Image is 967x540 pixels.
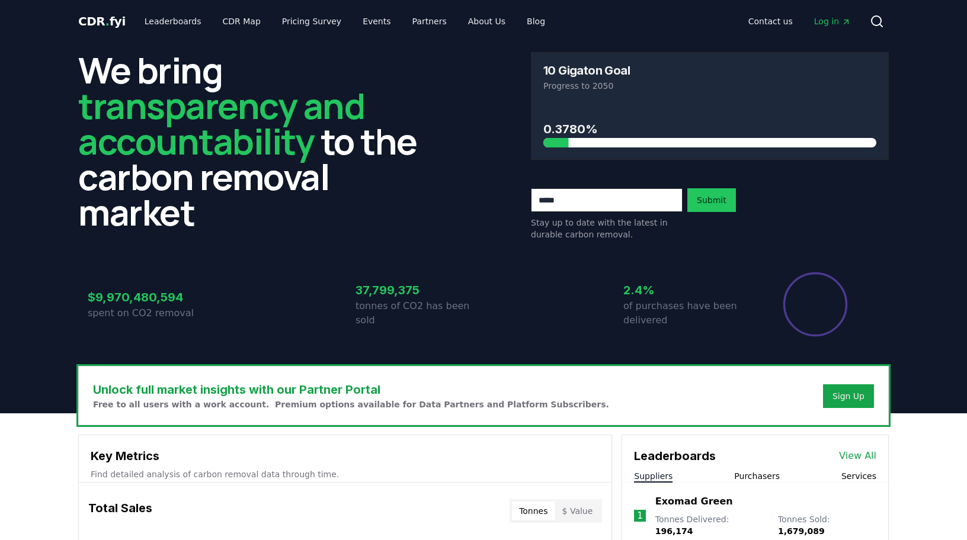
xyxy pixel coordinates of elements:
[655,494,733,509] a: Exomad Green
[839,449,876,463] a: View All
[655,513,766,537] p: Tonnes Delivered :
[517,11,555,32] a: Blog
[356,299,483,327] p: tonnes of CO2 has been sold
[655,526,693,536] span: 196,174
[91,447,600,465] h3: Key Metrics
[78,14,126,28] span: CDR fyi
[623,299,751,327] p: of purchases have been delivered
[687,188,736,212] button: Submit
[805,11,860,32] a: Log in
[88,288,216,306] h3: $9,970,480,594
[135,11,211,32] a: Leaderboards
[512,502,555,520] button: Tonnes
[356,281,483,299] h3: 37,799,375
[739,11,860,32] nav: Main
[739,11,802,32] a: Contact us
[543,65,630,76] h3: 10 Gigaton Goal
[778,513,876,537] p: Tonnes Sold :
[353,11,400,32] a: Events
[403,11,456,32] a: Partners
[135,11,555,32] nav: Main
[459,11,515,32] a: About Us
[531,217,683,240] p: Stay up to date with the latest in durable carbon removal.
[734,470,780,482] button: Purchasers
[78,13,126,30] a: CDR.fyi
[78,52,436,230] h2: We bring to the carbon removal market
[634,447,716,465] h3: Leaderboards
[623,281,751,299] h3: 2.4%
[93,398,609,410] p: Free to all users with a work account. Premium options available for Data Partners and Platform S...
[91,468,600,480] p: Find detailed analysis of carbon removal data through time.
[778,526,825,536] span: 1,679,089
[814,15,851,27] span: Log in
[273,11,351,32] a: Pricing Survey
[841,470,876,482] button: Services
[637,509,643,523] p: 1
[555,502,600,520] button: $ Value
[88,499,152,523] h3: Total Sales
[543,120,876,138] h3: 0.3780%
[105,14,110,28] span: .
[782,271,848,337] div: Percentage of sales delivered
[213,11,270,32] a: CDR Map
[93,381,609,398] h3: Unlock full market insights with our Partner Portal
[634,470,673,482] button: Suppliers
[88,306,216,320] p: spent on CO2 removal
[832,390,864,402] a: Sign Up
[543,80,876,92] p: Progress to 2050
[823,384,874,408] button: Sign Up
[78,81,364,165] span: transparency and accountability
